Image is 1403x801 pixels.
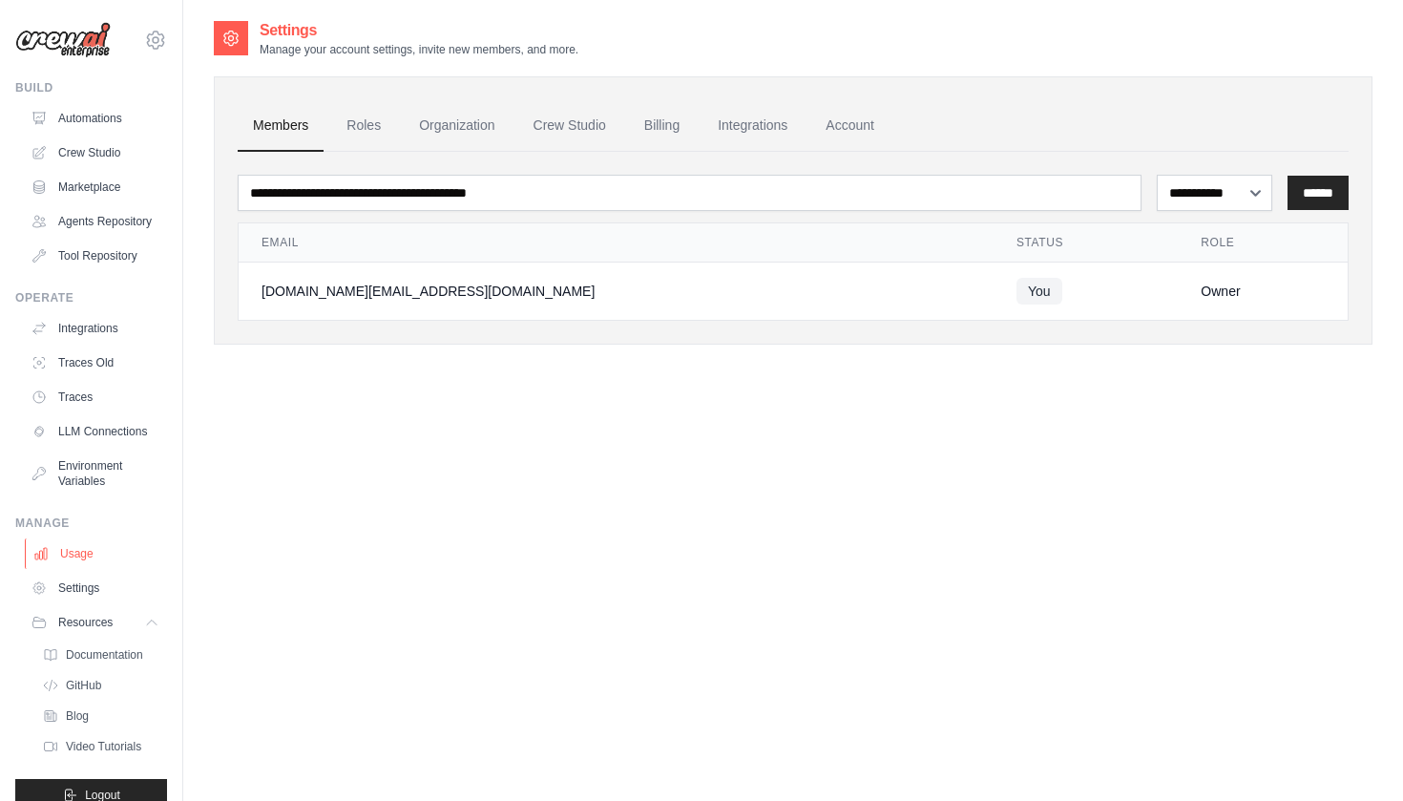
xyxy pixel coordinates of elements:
a: Tool Repository [23,241,167,271]
a: Account [810,100,890,152]
div: Build [15,80,167,95]
button: Resources [23,607,167,638]
div: [DOMAIN_NAME][EMAIL_ADDRESS][DOMAIN_NAME] [262,282,971,301]
div: Owner [1201,282,1325,301]
th: Status [994,223,1178,263]
a: Settings [23,573,167,603]
span: Blog [66,708,89,724]
h2: Settings [260,19,578,42]
a: Crew Studio [23,137,167,168]
a: Usage [25,538,169,569]
a: Roles [331,100,396,152]
a: LLM Connections [23,416,167,447]
img: Logo [15,22,111,58]
a: Members [238,100,324,152]
th: Role [1178,223,1348,263]
a: Integrations [23,313,167,344]
div: Manage [15,516,167,531]
a: Billing [629,100,695,152]
span: You [1016,278,1062,305]
span: Documentation [66,647,143,663]
a: Integrations [702,100,803,152]
a: Organization [404,100,510,152]
a: Traces [23,382,167,412]
a: Crew Studio [518,100,621,152]
a: Documentation [34,642,167,668]
a: Agents Repository [23,206,167,237]
a: Video Tutorials [34,733,167,760]
p: Manage your account settings, invite new members, and more. [260,42,578,57]
a: Automations [23,103,167,134]
div: Operate [15,290,167,306]
span: GitHub [66,678,101,693]
a: GitHub [34,672,167,699]
a: Traces Old [23,348,167,378]
a: Blog [34,703,167,729]
span: Resources [58,615,113,630]
a: Environment Variables [23,451,167,496]
th: Email [239,223,994,263]
a: Marketplace [23,172,167,202]
span: Video Tutorials [66,739,141,754]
